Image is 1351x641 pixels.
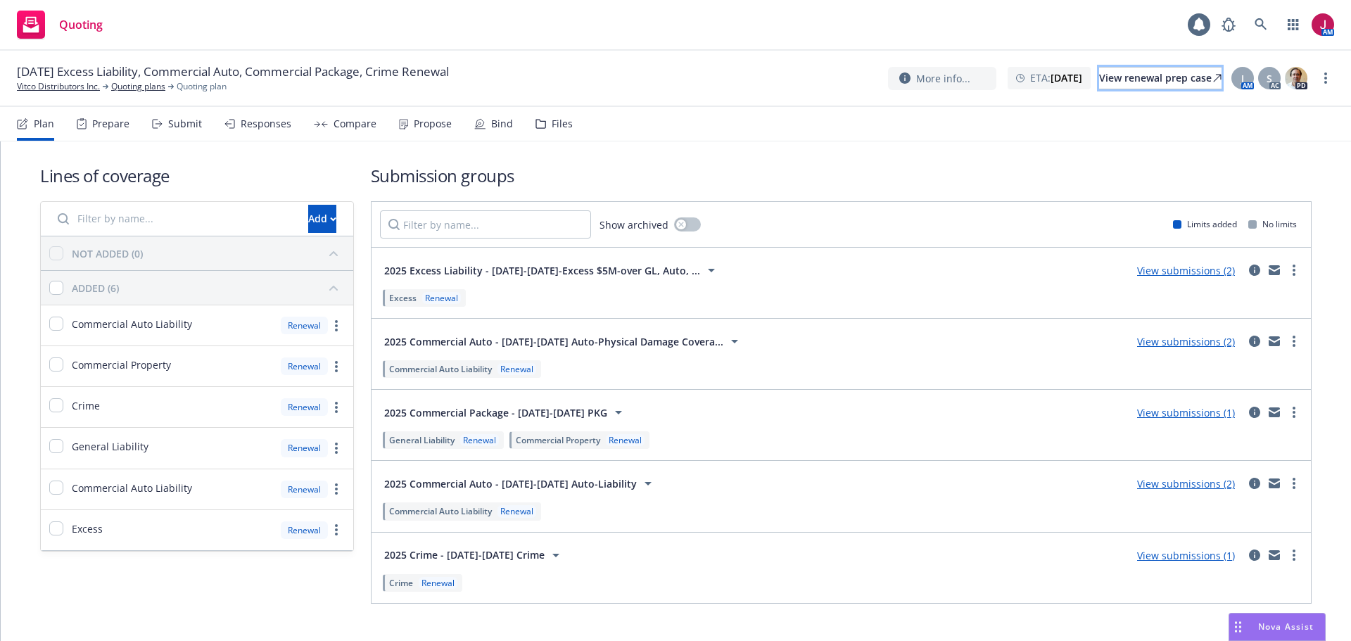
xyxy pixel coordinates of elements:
a: more [1286,262,1302,279]
div: Renewal [460,434,499,446]
button: 2025 Commercial Auto - [DATE]-[DATE] Auto-Physical Damage Covera... [380,327,747,355]
span: General Liability [72,439,148,454]
a: mail [1266,547,1283,564]
span: 2025 Commercial Package - [DATE]-[DATE] PKG [384,405,607,420]
a: mail [1266,262,1283,279]
strong: [DATE] [1051,71,1082,84]
a: mail [1266,333,1283,350]
img: photo [1285,67,1307,89]
h1: Submission groups [371,164,1312,187]
a: more [1286,404,1302,421]
div: Prepare [92,118,129,129]
button: 2025 Excess Liability - [DATE]-[DATE]-Excess $5M-over GL, Auto, ... [380,256,724,284]
div: Drag to move [1229,614,1247,640]
div: Files [552,118,573,129]
div: Renewal [281,357,328,375]
a: more [1286,547,1302,564]
div: Renewal [281,521,328,539]
div: View renewal prep case [1099,68,1222,89]
a: View submissions (1) [1137,406,1235,419]
a: Report a Bug [1214,11,1243,39]
span: 2025 Commercial Auto - [DATE]-[DATE] Auto-Physical Damage Covera... [384,334,723,349]
a: more [328,317,345,334]
span: Crime [72,398,100,413]
button: 2025 Commercial Auto - [DATE]-[DATE] Auto-Liability [380,469,661,497]
span: More info... [916,71,970,86]
a: circleInformation [1246,333,1263,350]
a: more [1286,333,1302,350]
a: more [328,358,345,375]
a: more [328,521,345,538]
span: 2025 Excess Liability - [DATE]-[DATE]-Excess $5M-over GL, Auto, ... [384,263,700,278]
span: [DATE] Excess Liability, Commercial Auto, Commercial Package, Crime Renewal [17,63,449,80]
div: Renewal [281,317,328,334]
a: circleInformation [1246,262,1263,279]
a: more [328,440,345,457]
div: Renewal [606,434,645,446]
a: Search [1247,11,1275,39]
span: Quoting [59,19,103,30]
a: Vitco Distributors Inc. [17,80,100,93]
span: S [1267,71,1272,86]
div: No limits [1248,218,1297,230]
span: Quoting plan [177,80,227,93]
button: Add [308,205,336,233]
a: View submissions (1) [1137,549,1235,562]
div: Compare [334,118,376,129]
span: Excess [389,292,417,304]
span: Commercial Auto Liability [72,317,192,331]
div: Renewal [497,505,536,517]
button: 2025 Commercial Package - [DATE]-[DATE] PKG [380,398,631,426]
span: Commercial Auto Liability [389,505,492,517]
span: Commercial Property [72,357,171,372]
a: more [1286,475,1302,492]
div: Renewal [281,398,328,416]
a: Switch app [1279,11,1307,39]
div: Renewal [497,363,536,375]
button: Nova Assist [1229,613,1326,641]
button: NOT ADDED (0) [72,242,345,265]
span: 2025 Crime - [DATE]-[DATE] Crime [384,547,545,562]
div: Add [308,205,336,232]
div: Renewal [281,481,328,498]
div: Renewal [422,292,461,304]
span: Commercial Property [516,434,600,446]
span: Excess [72,521,103,536]
a: mail [1266,404,1283,421]
span: Crime [389,577,413,589]
button: ADDED (6) [72,277,345,299]
a: more [1317,70,1334,87]
a: View submissions (2) [1137,264,1235,277]
div: Propose [414,118,452,129]
a: mail [1266,475,1283,492]
a: View renewal prep case [1099,67,1222,89]
div: Responses [241,118,291,129]
input: Filter by name... [49,205,300,233]
div: Renewal [419,577,457,589]
span: Commercial Auto Liability [389,363,492,375]
h1: Lines of coverage [40,164,354,187]
span: ETA : [1030,70,1082,85]
button: 2025 Crime - [DATE]-[DATE] Crime [380,541,569,569]
a: circleInformation [1246,475,1263,492]
a: Quoting [11,5,108,44]
a: more [328,399,345,416]
div: Plan [34,118,54,129]
div: Bind [491,118,513,129]
span: J [1241,71,1244,86]
a: View submissions (2) [1137,335,1235,348]
a: circleInformation [1246,547,1263,564]
span: 2025 Commercial Auto - [DATE]-[DATE] Auto-Liability [384,476,637,491]
div: NOT ADDED (0) [72,246,143,261]
img: photo [1312,13,1334,36]
a: more [328,481,345,497]
span: Nova Assist [1258,621,1314,633]
span: Show archived [600,217,668,232]
div: Limits added [1173,218,1237,230]
div: ADDED (6) [72,281,119,296]
span: Commercial Auto Liability [72,481,192,495]
input: Filter by name... [380,210,591,239]
a: Quoting plans [111,80,165,93]
a: circleInformation [1246,404,1263,421]
button: More info... [888,67,996,90]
